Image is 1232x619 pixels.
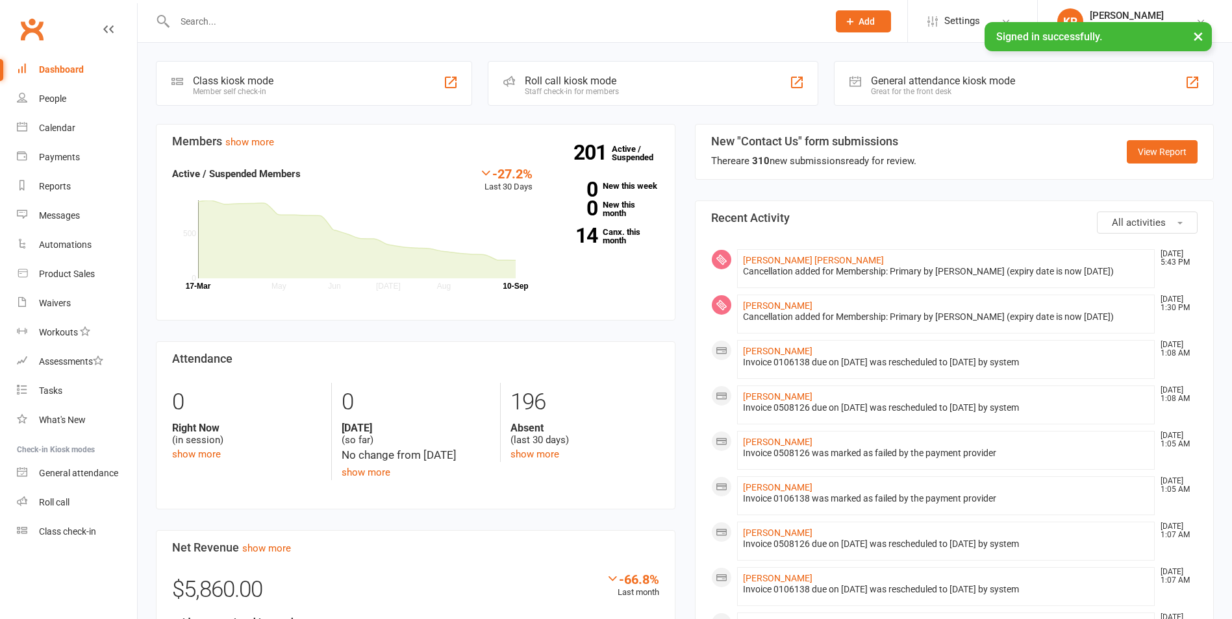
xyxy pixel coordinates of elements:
a: Dashboard [17,55,137,84]
div: [GEOGRAPHIC_DATA] [1090,21,1177,33]
div: Workouts [39,327,78,337]
div: Invoice 0106138 due on [DATE] was rescheduled to [DATE] by system [743,584,1150,595]
a: [PERSON_NAME] [743,346,812,356]
button: Add [836,10,891,32]
a: Workouts [17,318,137,347]
a: show more [225,136,274,148]
a: Waivers [17,289,137,318]
div: (so far) [342,422,490,446]
div: (in session) [172,422,321,446]
a: [PERSON_NAME] [743,391,812,402]
a: Clubworx [16,13,48,45]
span: Add [859,16,875,27]
a: View Report [1127,140,1198,164]
time: [DATE] 1:07 AM [1154,522,1197,539]
a: Automations [17,230,137,260]
div: Automations [39,239,92,250]
a: show more [172,448,221,460]
a: Reports [17,172,137,201]
a: Assessments [17,347,137,376]
div: People [39,93,66,104]
a: show more [342,467,390,478]
input: Search... [171,12,819,30]
time: [DATE] 1:08 AM [1154,341,1197,358]
div: 196 [510,383,659,422]
div: Great for the front desk [871,87,1015,96]
div: General attendance [39,468,118,478]
a: [PERSON_NAME] [743,437,812,447]
h3: New "Contact Us" form submissions [711,135,916,148]
a: [PERSON_NAME] [743,573,812,583]
button: All activities [1097,212,1198,234]
h3: Members [172,135,659,148]
strong: Absent [510,422,659,434]
strong: [DATE] [342,422,490,434]
div: [PERSON_NAME] [1090,10,1177,21]
a: Class kiosk mode [17,517,137,546]
a: 201Active / Suspended [612,135,669,171]
time: [DATE] 1:07 AM [1154,568,1197,585]
div: Last month [606,572,659,600]
a: Roll call [17,488,137,517]
strong: 14 [552,226,597,245]
div: Assessments [39,356,103,367]
a: Product Sales [17,260,137,289]
a: People [17,84,137,114]
div: Invoice 0508126 due on [DATE] was rescheduled to [DATE] by system [743,402,1150,413]
time: [DATE] 1:08 AM [1154,386,1197,403]
a: [PERSON_NAME] [PERSON_NAME] [743,255,884,265]
div: Class check-in [39,526,96,537]
time: [DATE] 5:43 PM [1154,250,1197,267]
div: What's New [39,415,86,425]
h3: Net Revenue [172,541,659,554]
div: Invoice 0508126 due on [DATE] was rescheduled to [DATE] by system [743,539,1150,550]
div: 0 [342,383,490,422]
strong: 0 [552,199,597,218]
a: What's New [17,406,137,435]
a: show more [510,448,559,460]
a: Tasks [17,376,137,406]
div: Messages [39,210,80,221]
a: [PERSON_NAME] [743,482,812,492]
a: General attendance kiosk mode [17,459,137,488]
strong: 0 [552,180,597,199]
strong: Active / Suspended Members [172,168,301,180]
button: × [1187,22,1210,50]
time: [DATE] 1:05 AM [1154,431,1197,448]
strong: 201 [573,143,612,162]
div: Calendar [39,123,75,133]
div: There are new submissions ready for review. [711,153,916,169]
div: Member self check-in [193,87,273,96]
a: Messages [17,201,137,230]
div: Roll call kiosk mode [525,75,619,87]
div: Cancellation added for Membership: Primary by [PERSON_NAME] (expiry date is now [DATE]) [743,266,1150,277]
div: Payments [39,152,80,162]
div: Roll call [39,497,69,507]
a: 0New this month [552,200,659,217]
div: Class kiosk mode [193,75,273,87]
div: 0 [172,383,321,422]
h3: Attendance [172,352,659,365]
div: KP [1057,8,1083,34]
a: Payments [17,143,137,172]
div: Product Sales [39,269,95,279]
a: show more [242,542,291,554]
strong: 310 [752,155,770,167]
div: Reports [39,181,71,191]
div: -66.8% [606,572,659,586]
div: Cancellation added for Membership: Primary by [PERSON_NAME] (expiry date is now [DATE]) [743,311,1150,322]
span: Settings [944,6,980,36]
time: [DATE] 1:05 AM [1154,477,1197,494]
div: Tasks [39,385,62,396]
div: Waivers [39,298,71,308]
a: Calendar [17,114,137,143]
div: Invoice 0508126 was marked as failed by the payment provider [743,448,1150,459]
div: Invoice 0106138 due on [DATE] was rescheduled to [DATE] by system [743,357,1150,368]
strong: Right Now [172,422,321,434]
div: -27.2% [479,166,533,180]
a: 14Canx. this month [552,228,659,245]
span: Signed in successfully. [996,30,1102,43]
div: Invoice 0106138 was marked as failed by the payment provider [743,493,1150,504]
div: (last 30 days) [510,422,659,446]
a: [PERSON_NAME] [743,528,812,538]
